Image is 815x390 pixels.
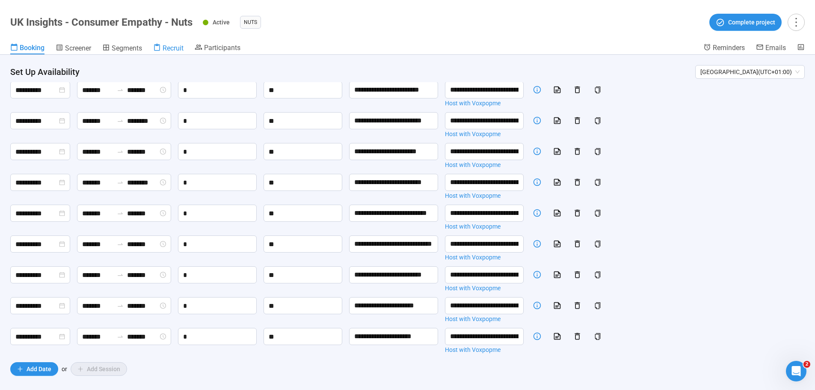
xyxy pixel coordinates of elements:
button: copy [591,206,605,220]
a: Screener [56,43,91,54]
span: copy [594,148,601,155]
span: Participants [204,44,240,52]
span: swap-right [117,86,124,93]
span: Emails [765,44,786,52]
a: Reminders [703,43,745,54]
a: Host with Voxpopme [445,253,524,262]
button: copy [591,176,605,189]
span: to [117,241,124,247]
button: more [788,14,805,31]
span: Reminders [713,44,745,52]
a: Host with Voxpopme [445,191,524,200]
span: Screener [65,44,91,52]
h4: Set Up Availability [10,66,688,78]
span: Active [213,19,230,26]
button: copy [591,299,605,313]
a: Host with Voxpopme [445,98,524,108]
button: copy [591,83,605,97]
span: copy [594,117,601,124]
span: copy [594,179,601,186]
span: to [117,86,124,93]
span: Complete project [728,18,775,27]
span: copy [594,333,601,340]
a: Booking [10,43,44,54]
span: to [117,148,124,155]
span: copy [594,210,601,217]
span: more [790,16,802,28]
span: copy [594,302,601,309]
h1: UK Insights - Consumer Empathy - Nuts [10,16,193,28]
span: Recruit [163,44,184,52]
button: copy [591,330,605,343]
span: Booking [20,44,44,52]
button: Complete project [709,14,782,31]
span: swap-right [117,271,124,278]
button: copy [591,268,605,282]
a: Emails [756,43,786,54]
span: swap-right [117,210,124,217]
a: Host with Voxpopme [445,283,524,293]
div: or [10,362,805,376]
span: [GEOGRAPHIC_DATA] ( UTC+01:00 ) [700,65,800,78]
span: 2 [803,361,810,368]
button: copy [591,114,605,128]
a: Host with Voxpopme [445,160,524,170]
span: Add Date [27,364,51,374]
span: swap-right [117,148,124,155]
span: swap-right [117,179,124,186]
a: Host with Voxpopme [445,314,524,324]
a: Host with Voxpopme [445,222,524,231]
span: Segments [112,44,142,52]
span: swap-right [117,241,124,247]
a: Segments [102,43,142,54]
a: Participants [195,43,240,54]
span: swap-right [117,302,124,309]
iframe: Intercom live chat [786,361,806,381]
a: Recruit [153,43,184,54]
button: copy [591,145,605,158]
span: copy [594,271,601,278]
span: copy [594,86,601,93]
a: Host with Voxpopme [445,129,524,139]
button: copy [591,237,605,251]
span: to [117,117,124,124]
button: plusAdd Date [10,362,58,376]
span: to [117,333,124,340]
span: Nuts [244,18,257,27]
span: swap-right [117,117,124,124]
span: copy [594,241,601,247]
a: Host with Voxpopme [445,345,524,354]
span: to [117,210,124,217]
span: swap-right [117,333,124,340]
span: plus [17,366,23,372]
span: to [117,179,124,186]
span: to [117,302,124,309]
span: to [117,271,124,278]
